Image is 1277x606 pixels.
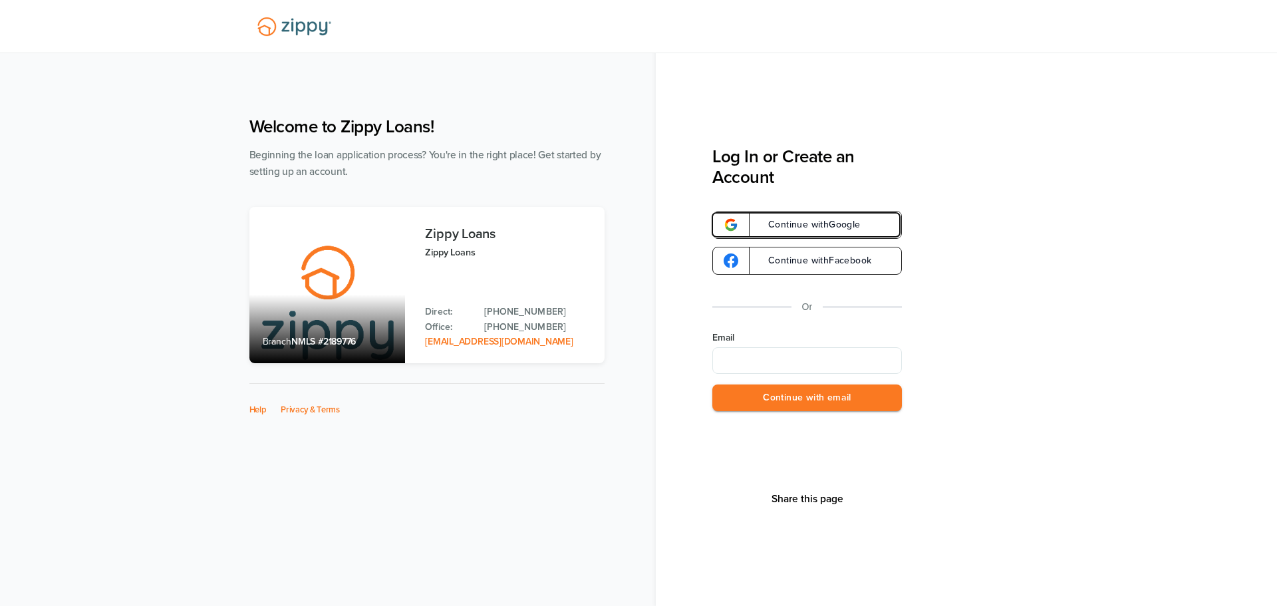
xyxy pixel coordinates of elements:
span: Beginning the loan application process? You're in the right place! Get started by setting up an a... [249,149,601,178]
p: Office: [425,320,471,335]
input: Email Address [712,347,902,374]
span: Continue with Google [755,220,861,229]
h1: Welcome to Zippy Loans! [249,116,605,137]
a: google-logoContinue withGoogle [712,211,902,239]
a: Office Phone: 512-975-2947 [484,320,591,335]
button: Continue with email [712,384,902,412]
h3: Zippy Loans [425,227,591,241]
a: google-logoContinue withFacebook [712,247,902,275]
button: Share This Page [768,492,847,506]
p: Direct: [425,305,471,319]
span: Branch [263,336,292,347]
p: Zippy Loans [425,245,591,260]
label: Email [712,331,902,345]
h3: Log In or Create an Account [712,146,902,188]
span: Continue with Facebook [755,256,871,265]
img: google-logo [724,218,738,232]
p: Or [802,299,813,315]
a: Email Address: zippyguide@zippymh.com [425,336,573,347]
img: google-logo [724,253,738,268]
a: Privacy & Terms [281,404,340,415]
a: Help [249,404,267,415]
span: NMLS #2189776 [291,336,356,347]
a: Direct Phone: 512-975-2947 [484,305,591,319]
img: Lender Logo [249,11,339,42]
